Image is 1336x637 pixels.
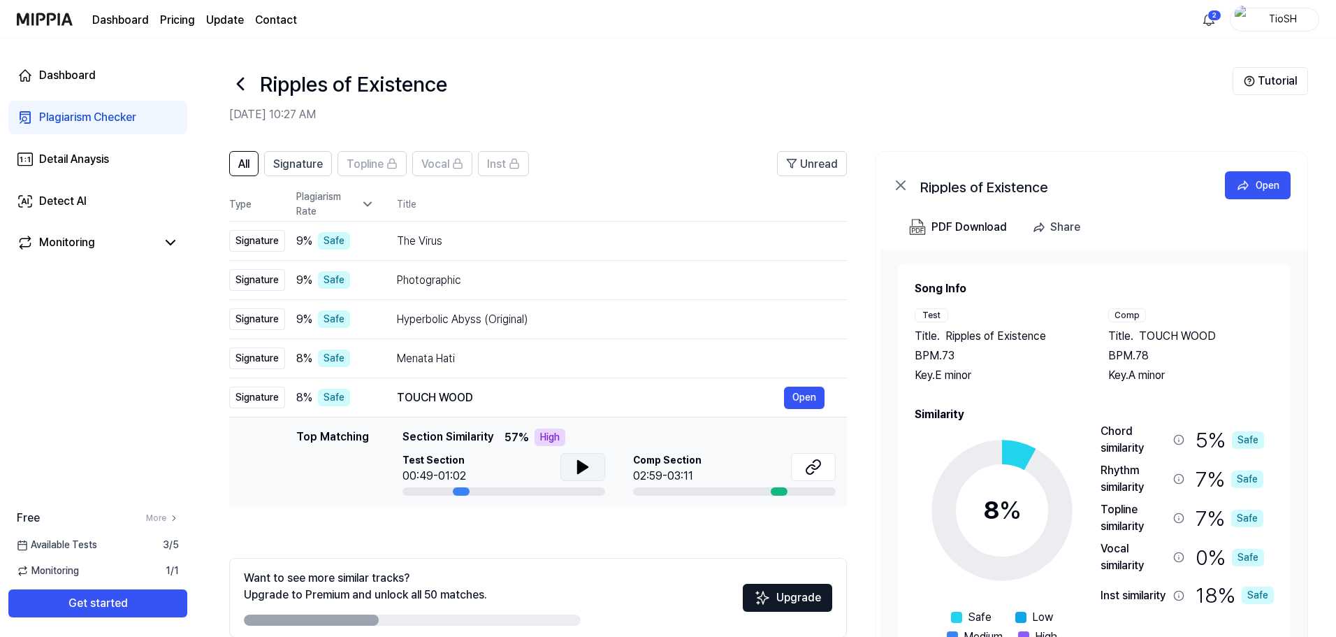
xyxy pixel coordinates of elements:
a: More [146,512,179,524]
span: % [999,495,1022,525]
div: Signature [229,269,285,291]
span: 3 / 5 [163,538,179,552]
span: Inst [487,156,506,173]
div: Want to see more similar tracks? Upgrade to Premium and unlock all 50 matches. [244,570,487,603]
a: Dashboard [92,12,149,29]
div: The Virus [397,233,825,250]
span: 9 % [296,272,312,289]
div: Detail Anaysis [39,151,109,168]
h2: [DATE] 10:27 AM [229,106,1233,123]
div: Ripples of Existence [920,177,1200,194]
button: 알림2 [1198,8,1220,31]
div: Photographic [397,272,825,289]
div: 18 % [1196,580,1274,611]
div: Comp [1108,308,1146,322]
div: Monitoring [39,234,95,251]
div: Plagiarism Checker [39,109,136,126]
div: Top Matching [296,429,369,496]
button: Open [1225,171,1291,199]
span: Title . [915,328,940,345]
button: Tutorial [1233,67,1308,95]
span: Topline [347,156,384,173]
div: 2 [1207,10,1221,21]
span: 9 % [296,233,312,250]
div: Safe [1231,471,1263,488]
span: 8 % [296,389,312,406]
div: Safe [318,389,350,406]
img: Help [1244,76,1255,87]
div: BPM. 73 [915,348,1080,364]
span: Ripples of Existence [945,328,1046,345]
div: Safe [1242,587,1274,604]
button: profileTioSH [1230,8,1319,31]
div: BPM. 78 [1108,348,1274,364]
div: TioSH [1256,11,1310,27]
div: Signature [229,230,285,252]
th: Type [229,187,285,222]
span: All [238,156,249,173]
a: Detail Anaysis [8,143,187,176]
button: Topline [337,151,407,176]
div: Signature [229,308,285,330]
a: Monitoring [17,234,157,251]
span: Comp Section [633,453,702,468]
button: All [229,151,259,176]
span: 8 % [296,350,312,367]
span: Title . [1108,328,1133,345]
a: Plagiarism Checker [8,101,187,134]
div: Safe [1231,510,1263,527]
div: Plagiarism Rate [296,189,375,219]
div: Key. A minor [1108,367,1274,384]
div: Detect AI [39,193,87,210]
span: 57 % [504,429,529,446]
div: Safe [318,232,350,250]
span: 1 / 1 [166,564,179,578]
h2: Similarity [915,406,1274,423]
span: Unread [800,156,838,173]
div: 00:49-01:02 [402,468,466,485]
span: TOUCH WOOD [1139,328,1216,345]
div: 8 [983,492,1022,529]
div: Signature [229,348,285,369]
a: Update [206,12,244,29]
div: 02:59-03:11 [633,468,702,485]
span: Free [17,510,40,527]
div: Signature [229,387,285,408]
a: Detect AI [8,185,187,218]
div: 5 % [1196,423,1264,457]
span: Signature [273,156,323,173]
div: PDF Download [931,218,1007,236]
div: High [535,429,565,446]
a: Dashboard [8,59,187,92]
button: Open [784,387,825,409]
div: Test [915,308,948,322]
div: Menata Hati [397,350,825,367]
img: PDF Download [909,219,926,236]
div: Safe [318,350,350,367]
div: Hyperbolic Abyss (Original) [397,311,825,328]
div: Dashboard [39,67,96,84]
span: Safe [968,609,992,626]
th: Title [397,187,847,221]
span: Section Similarity [402,429,493,446]
button: Signature [264,151,332,176]
img: Sparkles [754,589,771,606]
div: Inst similarity [1101,587,1168,604]
button: Unread [777,151,847,176]
div: Key. E minor [915,367,1080,384]
button: PDF Download [906,213,1010,241]
div: Safe [1232,431,1264,449]
button: Inst [478,151,529,176]
div: Chord similarity [1101,423,1168,457]
button: Vocal [412,151,472,176]
span: Available Tests [17,538,97,552]
div: Safe [318,310,350,328]
span: Vocal [421,156,449,173]
h1: Ripples of Existence [260,69,447,100]
div: Topline similarity [1101,501,1168,535]
span: 9 % [296,311,312,328]
a: Contact [255,12,297,29]
div: Safe [318,271,350,289]
div: 7 % [1196,462,1263,496]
